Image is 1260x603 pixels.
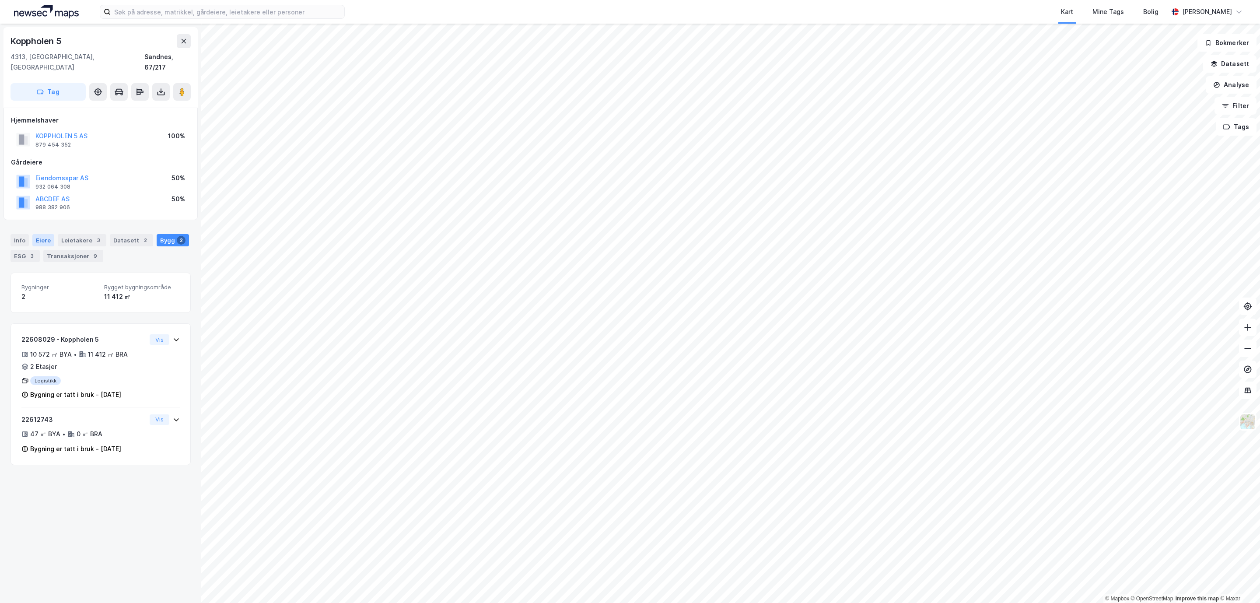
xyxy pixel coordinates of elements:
[1182,7,1232,17] div: [PERSON_NAME]
[171,173,185,183] div: 50%
[30,429,60,439] div: 47 ㎡ BYA
[157,234,189,246] div: Bygg
[1131,596,1173,602] a: OpenStreetMap
[1239,414,1256,430] img: Z
[1203,55,1256,73] button: Datasett
[10,52,144,73] div: 4313, [GEOGRAPHIC_DATA], [GEOGRAPHIC_DATA]
[168,131,185,141] div: 100%
[32,234,54,246] div: Eiere
[73,351,77,358] div: •
[141,236,150,245] div: 2
[62,431,66,438] div: •
[10,234,29,246] div: Info
[21,334,146,345] div: 22608029 - Koppholen 5
[1214,97,1256,115] button: Filter
[177,236,185,245] div: 2
[11,115,190,126] div: Hjemmelshaver
[1197,34,1256,52] button: Bokmerker
[28,252,36,260] div: 3
[144,52,191,73] div: Sandnes, 67/217
[1092,7,1124,17] div: Mine Tags
[88,349,128,360] div: 11 412 ㎡ BRA
[150,334,169,345] button: Vis
[30,389,121,400] div: Bygning er tatt i bruk - [DATE]
[30,444,121,454] div: Bygning er tatt i bruk - [DATE]
[58,234,106,246] div: Leietakere
[110,234,153,246] div: Datasett
[14,5,79,18] img: logo.a4113a55bc3d86da70a041830d287a7e.svg
[1176,596,1219,602] a: Improve this map
[35,141,71,148] div: 879 454 352
[171,194,185,204] div: 50%
[11,157,190,168] div: Gårdeiere
[77,429,102,439] div: 0 ㎡ BRA
[91,252,100,260] div: 9
[21,291,97,302] div: 2
[111,5,344,18] input: Søk på adresse, matrikkel, gårdeiere, leietakere eller personer
[43,250,103,262] div: Transaksjoner
[10,34,63,48] div: Koppholen 5
[1061,7,1073,17] div: Kart
[30,349,72,360] div: 10 572 ㎡ BYA
[1206,76,1256,94] button: Analyse
[10,250,40,262] div: ESG
[35,183,70,190] div: 932 064 308
[21,414,146,425] div: 22612743
[150,414,169,425] button: Vis
[104,284,180,291] span: Bygget bygningsområde
[10,83,86,101] button: Tag
[1216,118,1256,136] button: Tags
[1105,596,1129,602] a: Mapbox
[30,361,57,372] div: 2 Etasjer
[35,204,70,211] div: 988 382 906
[1216,561,1260,603] iframe: Chat Widget
[21,284,97,291] span: Bygninger
[104,291,180,302] div: 11 412 ㎡
[94,236,103,245] div: 3
[1143,7,1158,17] div: Bolig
